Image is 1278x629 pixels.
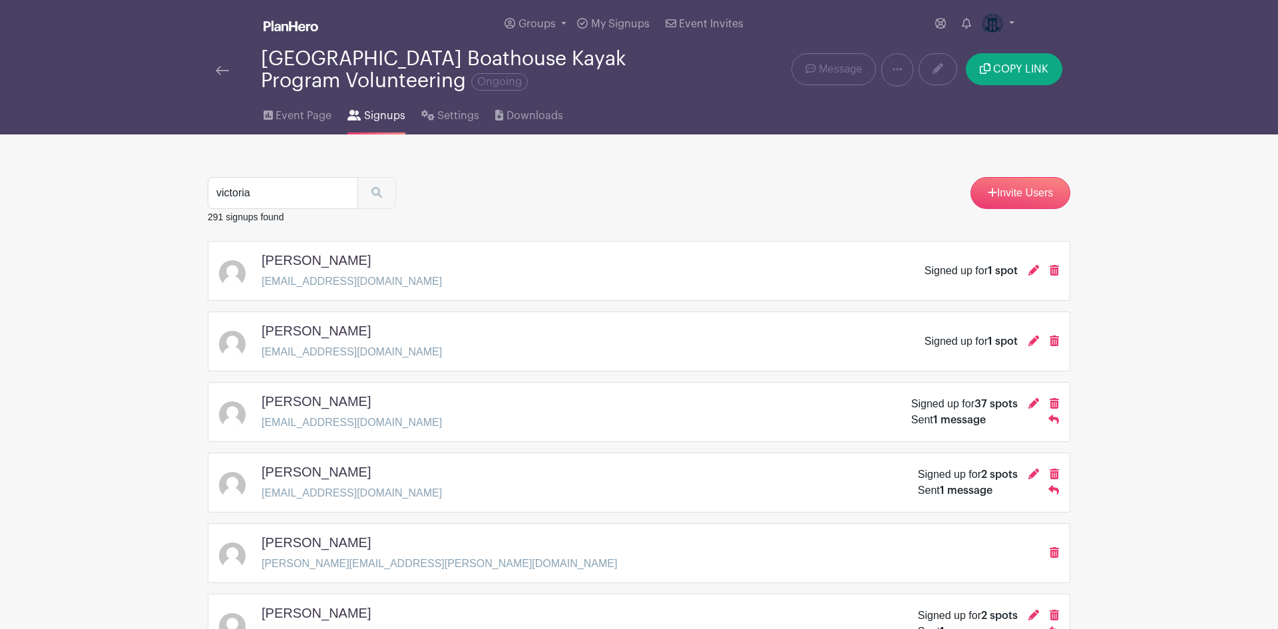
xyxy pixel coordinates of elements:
[911,412,986,428] div: Sent
[918,608,1018,624] div: Signed up for
[966,53,1062,85] button: COPY LINK
[591,19,650,29] span: My Signups
[219,472,246,499] img: default-ce2991bfa6775e67f084385cd625a349d9dcbb7a52a09fb2fda1e96e2d18dcdb.png
[262,252,371,268] h5: [PERSON_NAME]
[262,464,371,480] h5: [PERSON_NAME]
[262,323,371,339] h5: [PERSON_NAME]
[208,177,358,209] input: Search Signups
[988,266,1018,276] span: 1 spot
[791,53,876,85] a: Message
[262,415,442,431] p: [EMAIL_ADDRESS][DOMAIN_NAME]
[495,92,562,134] a: Downloads
[219,542,246,569] img: default-ce2991bfa6775e67f084385cd625a349d9dcbb7a52a09fb2fda1e96e2d18dcdb.png
[421,92,479,134] a: Settings
[911,396,1018,412] div: Signed up for
[262,556,617,572] p: [PERSON_NAME][EMAIL_ADDRESS][PERSON_NAME][DOMAIN_NAME]
[981,610,1018,621] span: 2 spots
[262,344,442,360] p: [EMAIL_ADDRESS][DOMAIN_NAME]
[970,177,1070,209] a: Invite Users
[219,401,246,428] img: default-ce2991bfa6775e67f084385cd625a349d9dcbb7a52a09fb2fda1e96e2d18dcdb.png
[974,399,1018,409] span: 37 spots
[219,331,246,357] img: default-ce2991bfa6775e67f084385cd625a349d9dcbb7a52a09fb2fda1e96e2d18dcdb.png
[364,108,405,124] span: Signups
[471,73,528,91] span: Ongoing
[262,534,371,550] h5: [PERSON_NAME]
[988,336,1018,347] span: 1 spot
[261,48,692,92] div: [GEOGRAPHIC_DATA] Boathouse Kayak Program Volunteering
[216,66,229,75] img: back-arrow-29a5d9b10d5bd6ae65dc969a981735edf675c4d7a1fe02e03b50dbd4ba3cdb55.svg
[981,469,1018,480] span: 2 spots
[918,467,1018,483] div: Signed up for
[933,415,986,425] span: 1 message
[264,21,318,31] img: logo_white-6c42ec7e38ccf1d336a20a19083b03d10ae64f83f12c07503d8b9e83406b4c7d.svg
[262,485,442,501] p: [EMAIL_ADDRESS][DOMAIN_NAME]
[262,605,371,621] h5: [PERSON_NAME]
[925,333,1018,349] div: Signed up for
[437,108,479,124] span: Settings
[940,485,992,496] span: 1 message
[276,108,331,124] span: Event Page
[262,274,442,290] p: [EMAIL_ADDRESS][DOMAIN_NAME]
[507,108,563,124] span: Downloads
[262,393,371,409] h5: [PERSON_NAME]
[982,13,1003,35] img: Logo-Title.png
[219,260,246,287] img: default-ce2991bfa6775e67f084385cd625a349d9dcbb7a52a09fb2fda1e96e2d18dcdb.png
[519,19,556,29] span: Groups
[993,64,1048,75] span: COPY LINK
[208,212,284,222] small: 291 signups found
[347,92,405,134] a: Signups
[819,61,862,77] span: Message
[264,92,331,134] a: Event Page
[925,263,1018,279] div: Signed up for
[679,19,744,29] span: Event Invites
[918,483,992,499] div: Sent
